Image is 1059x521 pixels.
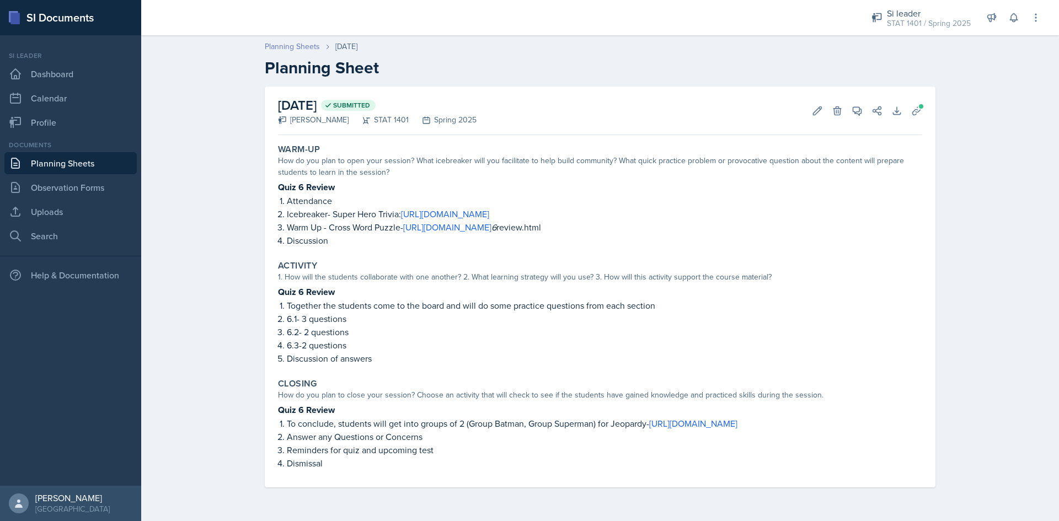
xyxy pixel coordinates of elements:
[265,41,320,52] a: Planning Sheets
[278,404,335,416] strong: Quiz 6 Review
[278,260,317,271] label: Activity
[278,155,922,178] div: How do you plan to open your session? What icebreaker will you facilitate to help build community...
[4,176,137,198] a: Observation Forms
[4,111,137,133] a: Profile
[333,101,370,110] span: Submitted
[403,221,491,233] a: [URL][DOMAIN_NAME]
[887,18,971,29] div: STAT 1401 / Spring 2025
[287,299,922,312] p: Together the students come to the board and will do some practice questions from each section
[401,208,489,220] a: [URL][DOMAIN_NAME]
[287,194,922,207] p: Attendance
[287,207,922,221] p: Icebreaker- Super Hero Trivia:
[278,286,335,298] strong: Quiz 6 Review
[649,417,737,429] a: [URL][DOMAIN_NAME]
[4,264,137,286] div: Help & Documentation
[35,492,110,503] div: [PERSON_NAME]
[4,201,137,223] a: Uploads
[887,7,971,20] div: Si leader
[35,503,110,514] div: [GEOGRAPHIC_DATA]
[287,417,922,430] p: To conclude, students will get into groups of 2 (Group Batman, Group Superman) for Jeopardy-
[4,51,137,61] div: Si leader
[287,221,922,234] p: Warm Up - Cross Word Puzzle- review.html
[335,41,357,52] div: [DATE]
[278,181,335,194] strong: Quiz 6 Review
[278,95,477,115] h2: [DATE]
[4,87,137,109] a: Calendar
[278,144,320,155] label: Warm-Up
[4,152,137,174] a: Planning Sheets
[491,221,496,233] em: 6
[287,312,922,325] p: 6.1- 3 questions
[287,456,922,470] p: Dismissal
[287,325,922,339] p: 6.2- 2 questions
[287,443,922,456] p: Reminders for quiz and upcoming test
[265,58,935,78] h2: Planning Sheet
[409,114,477,126] div: Spring 2025
[287,352,922,365] p: Discussion of answers
[4,225,137,247] a: Search
[287,234,922,247] p: Discussion
[349,114,409,126] div: STAT 1401
[4,140,137,150] div: Documents
[287,339,922,352] p: 6.3-2 questions
[278,271,922,283] div: 1. How will the students collaborate with one another? 2. What learning strategy will you use? 3....
[4,63,137,85] a: Dashboard
[278,378,317,389] label: Closing
[278,114,349,126] div: [PERSON_NAME]
[278,389,922,401] div: How do you plan to close your session? Choose an activity that will check to see if the students ...
[287,430,922,443] p: Answer any Questions or Concerns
